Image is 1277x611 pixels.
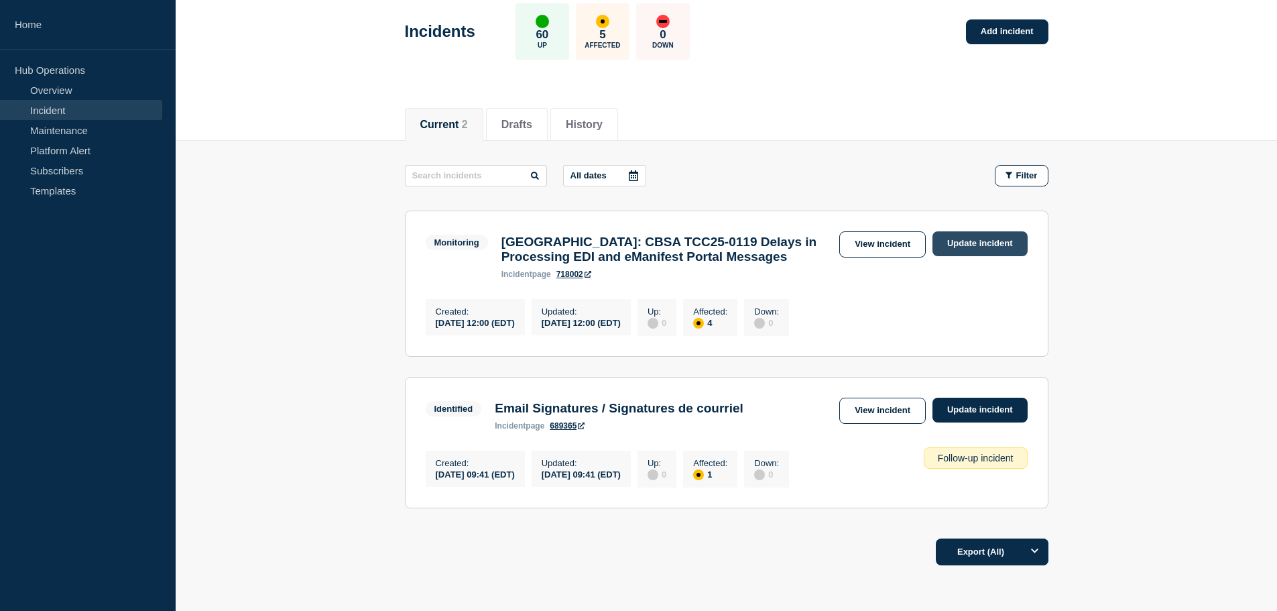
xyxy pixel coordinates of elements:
button: Options [1022,539,1048,565]
p: Down : [754,458,779,468]
button: Filter [995,165,1048,186]
p: Updated : [542,307,621,317]
button: Export (All) [936,539,1048,565]
a: View incident [839,398,926,424]
div: [DATE] 09:41 (EDT) [436,468,515,480]
div: affected [693,318,704,329]
div: up [536,15,549,28]
p: page [495,421,544,431]
a: Update incident [932,231,1028,256]
div: affected [693,469,704,480]
div: 0 [648,468,666,480]
p: 60 [536,28,548,42]
span: Filter [1016,170,1038,180]
a: Update incident [932,398,1028,423]
a: 689365 [550,421,585,431]
p: Up [538,42,547,49]
p: Created : [436,458,515,468]
span: incident [495,421,526,431]
div: [DATE] 12:00 (EDT) [542,317,621,328]
input: Search incidents [405,165,547,186]
div: disabled [754,469,765,480]
div: Follow-up incident [924,447,1028,469]
div: disabled [648,469,658,480]
h1: Incidents [405,22,475,41]
p: 5 [599,28,605,42]
p: page [501,270,551,279]
p: Down [652,42,674,49]
div: [DATE] 12:00 (EDT) [436,317,515,328]
p: Created : [436,307,515,317]
div: down [656,15,670,28]
button: History [566,119,603,131]
div: 0 [754,317,779,329]
div: 0 [754,468,779,480]
button: All dates [563,165,646,186]
a: Add incident [966,19,1048,44]
div: 1 [693,468,727,480]
p: Updated : [542,458,621,468]
span: Identified [426,401,482,416]
span: 2 [462,119,468,130]
p: Affected : [693,458,727,468]
div: 0 [648,317,666,329]
h3: [GEOGRAPHIC_DATA]: CBSA TCC25-0119 Delays in Processing EDI and eManifest Portal Messages [501,235,833,264]
p: Affected [585,42,620,49]
p: Up : [648,458,666,468]
div: disabled [648,318,658,329]
p: 0 [660,28,666,42]
div: [DATE] 09:41 (EDT) [542,468,621,480]
p: Affected : [693,307,727,317]
span: Monitoring [426,235,488,250]
button: Drafts [501,119,532,131]
button: Current 2 [420,119,468,131]
h3: Email Signatures / Signatures de courriel [495,401,743,416]
p: Up : [648,307,666,317]
a: View incident [839,231,926,258]
div: 4 [693,317,727,329]
a: 718002 [556,270,591,279]
p: Down : [754,307,779,317]
div: disabled [754,318,765,329]
p: All dates [570,170,607,180]
div: affected [596,15,609,28]
span: incident [501,270,532,279]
